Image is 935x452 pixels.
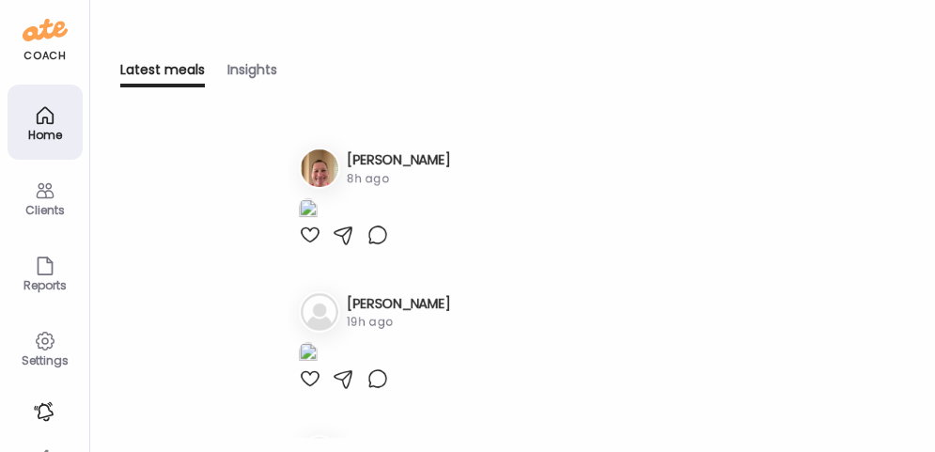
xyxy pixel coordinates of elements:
img: bg-avatar-default.svg [301,293,338,331]
div: 8h ago [348,170,451,187]
img: images%2FflEIjWeSb8ZGtLJO4JPNydGjhoE2%2FBKRhbGyhqEKrCndNTFvl%2FKa8Z85fYsM7AQYQEv00h_1080 [299,342,318,367]
div: 19h ago [348,314,451,331]
div: Settings [11,354,79,366]
div: Latest meals [120,60,205,87]
div: Clients [11,204,79,216]
h3: [PERSON_NAME] [348,294,451,314]
div: Home [11,129,79,141]
h3: [PERSON_NAME] [348,150,451,170]
div: coach [23,48,66,64]
img: avatars%2FPltaLHtbMRdY6hvW1cLZ4xjFVjV2 [301,149,338,187]
img: ate [23,15,68,45]
div: Reports [11,279,79,291]
img: images%2FPltaLHtbMRdY6hvW1cLZ4xjFVjV2%2FcRUwXAGxzlA2ZmvZHjow%2FlOdOMPOHOLYPSgeYrFRy_1080 [299,198,318,224]
div: Insights [227,60,277,87]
